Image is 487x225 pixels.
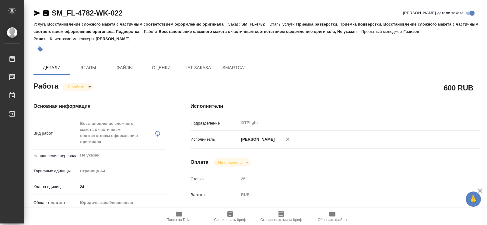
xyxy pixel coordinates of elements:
[191,103,480,110] h4: Исполнители
[213,158,251,167] div: В работе
[191,159,208,166] h4: Оплата
[33,9,41,17] button: Скопировать ссылку для ЯМессенджера
[33,80,58,91] h2: Работа
[191,120,239,126] p: Подразделение
[444,83,473,93] h2: 600 RUB
[403,10,464,16] span: [PERSON_NAME] детали заказа
[205,208,256,225] button: Скопировать бриф
[33,22,47,26] p: Услуга
[183,64,212,72] span: Чат заказа
[74,64,103,72] span: Этапы
[33,42,47,56] button: Добавить тэг
[110,64,139,72] span: Файлы
[256,208,307,225] button: Скопировать мини-бриф
[191,192,239,198] p: Валюта
[361,29,403,34] p: Проектный менеджер
[307,208,358,225] button: Обновить файлы
[318,218,347,222] span: Обновить файлы
[153,208,205,225] button: Папка на Drive
[216,160,243,165] button: Не оплачена
[47,22,228,26] p: Восстановление сложного макета с частичным соответствием оформлению оригинала
[191,176,239,182] p: Ставка
[166,218,191,222] span: Папка на Drive
[78,166,166,176] div: Страница А4
[63,83,93,91] div: В работе
[147,64,176,72] span: Оценки
[96,37,134,41] p: [PERSON_NAME]
[466,192,481,207] button: 🙏
[228,22,241,26] p: Заказ:
[33,168,78,174] p: Тарифные единицы
[269,22,296,26] p: Этапы услуги
[239,174,456,183] input: Пустое поле
[281,132,294,146] button: Удалить исполнителя
[33,103,166,110] h4: Основная информация
[144,29,159,34] p: Работа
[42,9,50,17] button: Скопировать ссылку
[33,130,78,136] p: Вид работ
[159,29,361,34] p: Восстановление сложного макета с частичным соответствием оформлению оригинала, Не указан
[66,84,86,90] button: В работе
[239,190,456,200] div: RUB
[78,198,166,208] div: Юридическая/Финансовая
[214,218,246,222] span: Скопировать бриф
[468,193,478,206] span: 🙏
[220,64,249,72] span: SmartCat
[33,184,78,190] p: Кол-во единиц
[239,136,275,142] p: [PERSON_NAME]
[52,9,123,17] a: SM_FL-4782-WK-022
[33,153,78,159] p: Направление перевода
[260,218,302,222] span: Скопировать мини-бриф
[241,22,269,26] p: SM_FL-4782
[50,37,96,41] p: Клиентские менеджеры
[37,64,66,72] span: Детали
[191,136,239,142] p: Исполнитель
[33,200,78,206] p: Общая тематика
[78,182,166,191] input: ✎ Введи что-нибудь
